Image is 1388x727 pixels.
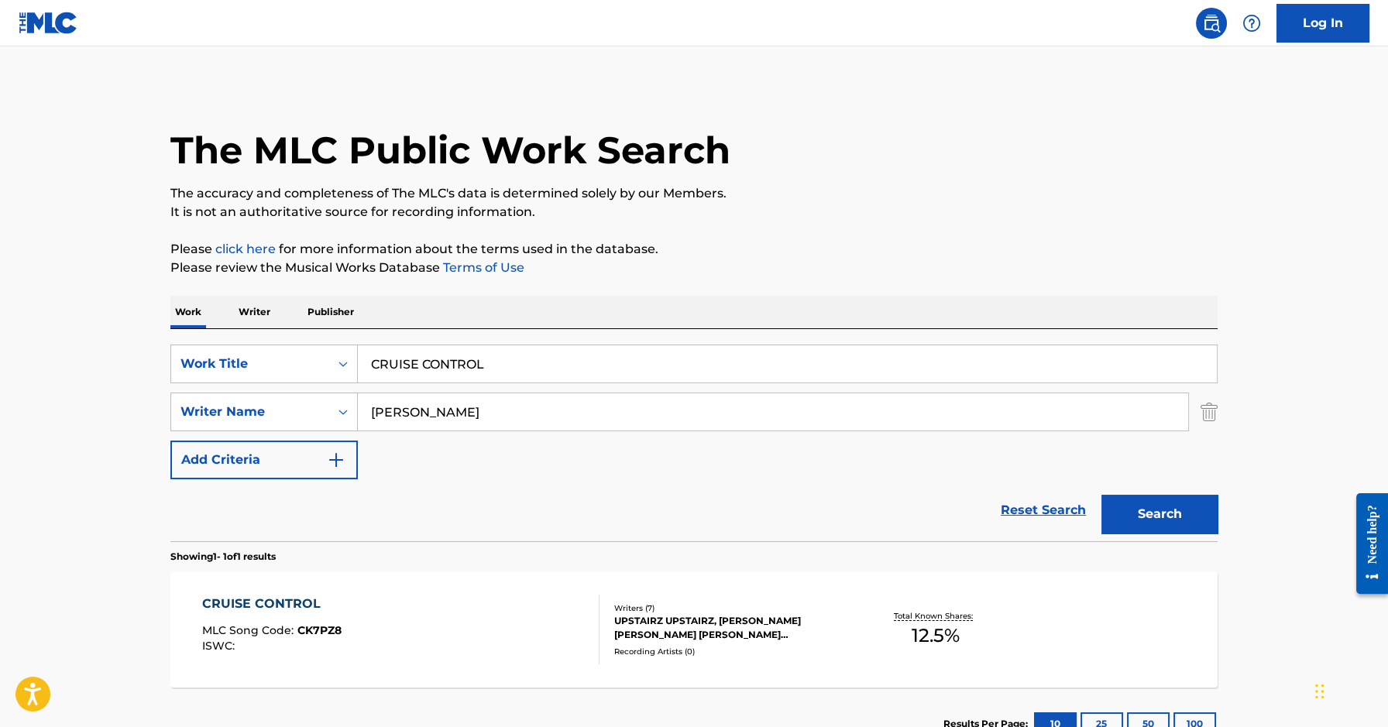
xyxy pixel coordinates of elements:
img: help [1242,14,1261,33]
div: Work Title [180,355,320,373]
p: Please review the Musical Works Database [170,259,1218,277]
p: It is not an authoritative source for recording information. [170,203,1218,221]
a: Reset Search [993,493,1094,527]
a: click here [215,242,276,256]
p: The accuracy and completeness of The MLC's data is determined solely by our Members. [170,184,1218,203]
p: Please for more information about the terms used in the database. [170,240,1218,259]
button: Search [1101,495,1218,533]
img: MLC Logo [19,12,78,34]
p: Showing 1 - 1 of 1 results [170,550,276,564]
img: search [1202,14,1221,33]
div: CRUISE CONTROL [202,595,342,613]
div: Writer Name [180,403,320,421]
p: Work [170,296,206,328]
a: Terms of Use [440,260,524,275]
div: UPSTAIRZ UPSTAIRZ, [PERSON_NAME] [PERSON_NAME] [PERSON_NAME] [PERSON_NAME], [PERSON_NAME], [PERSO... [614,614,848,642]
h1: The MLC Public Work Search [170,127,730,173]
form: Search Form [170,345,1218,541]
a: Public Search [1196,8,1227,39]
img: Delete Criterion [1201,393,1218,431]
a: Log In [1276,4,1369,43]
span: ISWC : [202,639,239,653]
span: MLC Song Code : [202,623,297,637]
button: Add Criteria [170,441,358,479]
img: 9d2ae6d4665cec9f34b9.svg [327,451,345,469]
iframe: Resource Center [1345,482,1388,606]
p: Total Known Shares: [894,610,977,622]
span: CK7PZ8 [297,623,342,637]
div: Writers ( 7 ) [614,602,848,614]
p: Publisher [303,296,359,328]
div: Recording Artists ( 0 ) [614,646,848,657]
span: 12.5 % [912,622,960,650]
div: Help [1236,8,1267,39]
p: Writer [234,296,275,328]
iframe: Chat Widget [1311,653,1388,727]
div: Drag [1315,668,1324,715]
a: CRUISE CONTROLMLC Song Code:CK7PZ8ISWC:Writers (7)UPSTAIRZ UPSTAIRZ, [PERSON_NAME] [PERSON_NAME] ... [170,571,1218,688]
